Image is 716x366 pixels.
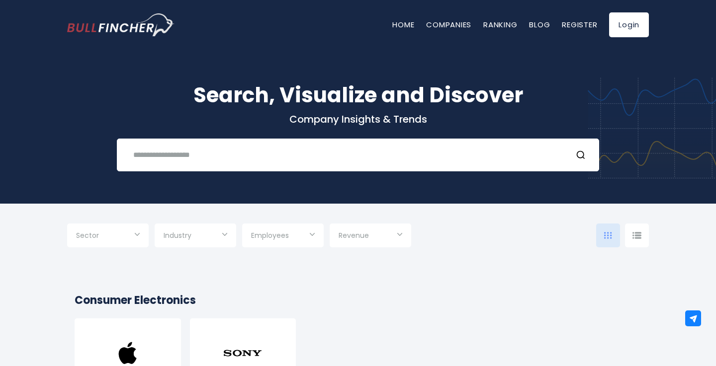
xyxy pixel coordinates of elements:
a: Register [562,19,597,30]
a: Home [392,19,414,30]
a: Ranking [483,19,517,30]
h2: Consumer Electronics [75,292,641,308]
a: Go to homepage [67,13,174,36]
span: Industry [164,231,191,240]
input: Selection [339,227,402,245]
img: icon-comp-list-view.svg [632,232,641,239]
span: Revenue [339,231,369,240]
input: Selection [251,227,315,245]
p: Company Insights & Trends [67,113,649,126]
input: Selection [76,227,140,245]
a: Blog [529,19,550,30]
a: Companies [426,19,471,30]
a: Login [609,12,649,37]
h1: Search, Visualize and Discover [67,79,649,111]
button: Search [576,148,589,161]
input: Selection [164,227,227,245]
img: icon-comp-grid.svg [604,232,612,239]
span: Sector [76,231,99,240]
span: Employees [251,231,289,240]
img: Bullfincher logo [67,13,175,36]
